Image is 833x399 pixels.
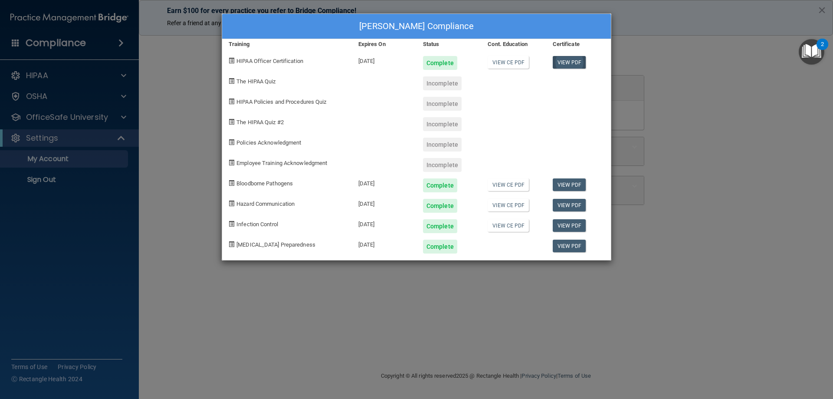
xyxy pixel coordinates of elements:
[799,39,824,65] button: Open Resource Center, 2 new notifications
[352,233,416,254] div: [DATE]
[423,97,462,111] div: Incomplete
[423,138,462,152] div: Incomplete
[423,76,462,90] div: Incomplete
[352,213,416,233] div: [DATE]
[423,56,457,70] div: Complete
[553,219,586,232] a: View PDF
[553,240,586,252] a: View PDF
[423,199,457,213] div: Complete
[553,178,586,191] a: View PDF
[416,39,481,49] div: Status
[222,14,611,39] div: [PERSON_NAME] Compliance
[488,199,529,211] a: View CE PDF
[236,78,275,85] span: The HIPAA Quiz
[352,49,416,70] div: [DATE]
[222,39,352,49] div: Training
[423,117,462,131] div: Incomplete
[236,119,284,125] span: The HIPAA Quiz #2
[236,58,303,64] span: HIPAA Officer Certification
[488,219,529,232] a: View CE PDF
[352,192,416,213] div: [DATE]
[423,178,457,192] div: Complete
[236,139,301,146] span: Policies Acknowledgment
[352,39,416,49] div: Expires On
[352,172,416,192] div: [DATE]
[423,240,457,254] div: Complete
[236,221,278,228] span: Infection Control
[488,178,529,191] a: View CE PDF
[236,241,315,248] span: [MEDICAL_DATA] Preparedness
[481,39,546,49] div: Cont. Education
[546,39,611,49] div: Certificate
[236,180,293,187] span: Bloodborne Pathogens
[236,160,327,166] span: Employee Training Acknowledgment
[423,219,457,233] div: Complete
[236,99,326,105] span: HIPAA Policies and Procedures Quiz
[236,201,295,207] span: Hazard Communication
[553,56,586,69] a: View PDF
[488,56,529,69] a: View CE PDF
[423,158,462,172] div: Incomplete
[553,199,586,211] a: View PDF
[821,44,824,56] div: 2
